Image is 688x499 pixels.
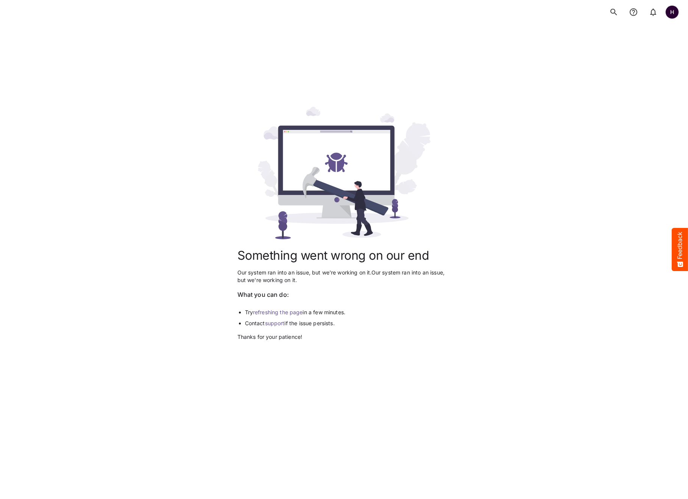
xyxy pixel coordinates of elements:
a: refreshing the page [253,309,303,315]
a: support [265,320,285,326]
img: error_500.svg [237,107,451,239]
li: Try in a few minutes. [245,308,451,316]
p: What you can do: [237,290,451,299]
p: Our system ran into an issue, but we're working on it. Our system ran into an issue, but we're wo... [237,269,451,284]
button: search [606,5,621,20]
div: H [665,5,679,19]
h1: Something went wrong on our end [237,248,451,262]
p: Thanks for your patience! [237,333,451,341]
button: notifications [626,5,641,20]
button: Feedback [672,228,688,271]
li: Contact if the issue persists. [245,319,451,327]
button: notifications [646,5,661,20]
